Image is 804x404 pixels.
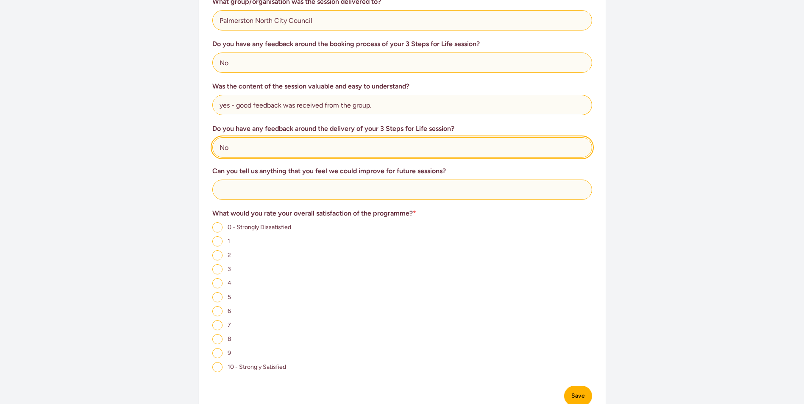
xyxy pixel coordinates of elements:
span: 5 [228,293,231,301]
h3: Was the content of the session valuable and easy to understand? [212,81,592,91]
input: 9 [212,348,223,358]
h3: Can you tell us anything that you feel we could improve for future sessions? [212,166,592,176]
span: 10 - Strongly Satisfied [228,363,286,371]
input: 3 [212,264,223,274]
span: 6 [228,307,231,315]
span: 9 [228,349,231,357]
span: 0 - Strongly Dissatisfied [228,224,291,231]
h3: Do you have any feedback around the delivery of your 3 Steps for Life session? [212,124,592,134]
input: 1 [212,236,223,246]
h3: What would you rate your overall satisfaction of the programme? [212,208,592,219]
input: 0 - Strongly Dissatisfied [212,222,223,232]
h3: Do you have any feedback around the booking process of your 3 Steps for Life session? [212,39,592,49]
input: 5 [212,292,223,302]
span: 2 [228,252,231,259]
input: 7 [212,320,223,330]
input: 4 [212,278,223,288]
span: 4 [228,279,231,287]
input: 10 - Strongly Satisfied [212,362,223,372]
span: 1 [228,238,230,245]
span: 7 [228,321,231,329]
input: 2 [212,250,223,260]
input: 6 [212,306,223,316]
span: 3 [228,266,231,273]
span: 8 [228,335,231,343]
input: 8 [212,334,223,344]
